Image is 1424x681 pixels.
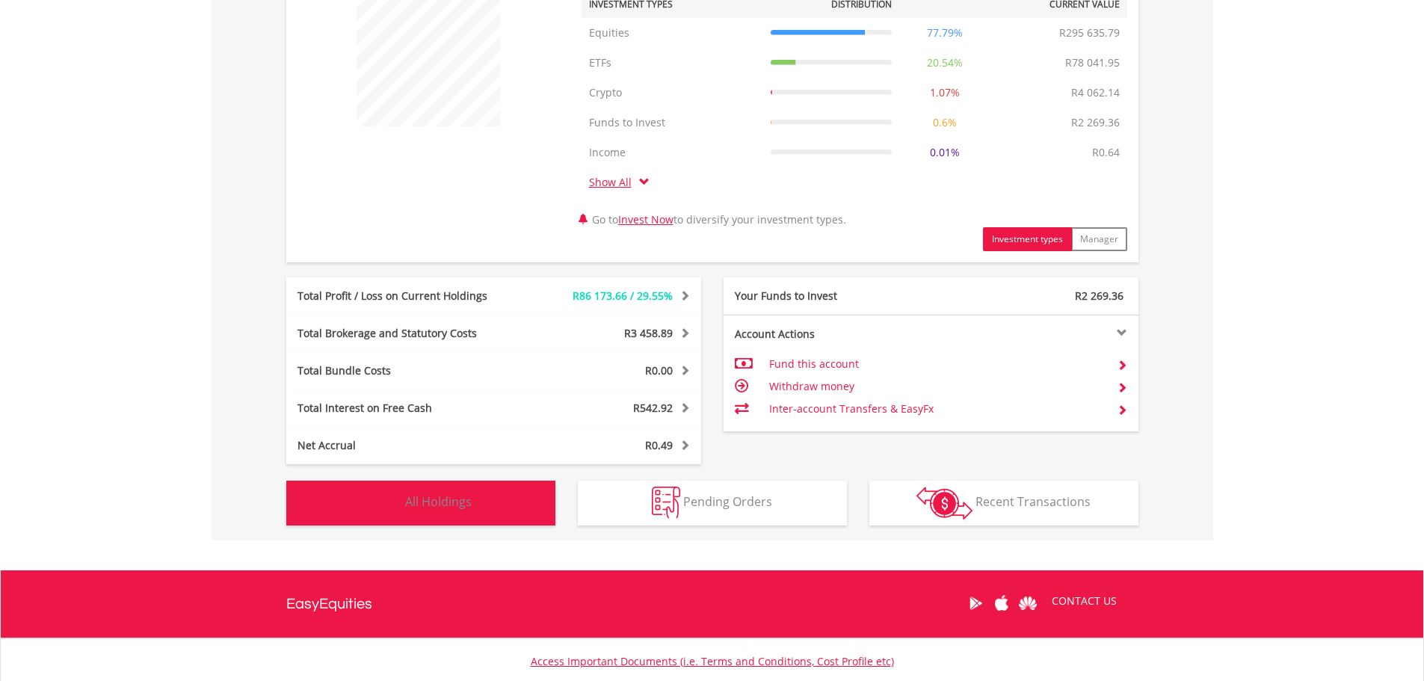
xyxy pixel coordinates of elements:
[1075,289,1124,303] span: R2 269.36
[899,78,990,108] td: 1.07%
[578,481,847,526] button: Pending Orders
[582,18,763,48] td: Equities
[869,481,1138,526] button: Recent Transactions
[1064,108,1127,138] td: R2 269.36
[1071,227,1127,251] button: Manager
[286,363,528,378] div: Total Bundle Costs
[645,438,673,452] span: R0.49
[652,487,680,519] img: pending_instructions-wht.png
[286,289,528,303] div: Total Profit / Loss on Current Holdings
[624,326,673,340] span: R3 458.89
[1064,78,1127,108] td: R4 062.14
[286,481,555,526] button: All Holdings
[1041,580,1127,622] a: CONTACT US
[1052,18,1127,48] td: R295 635.79
[582,108,763,138] td: Funds to Invest
[769,353,1105,375] td: Fund this account
[724,327,931,342] div: Account Actions
[989,580,1015,626] a: Apple
[975,493,1091,510] span: Recent Transactions
[531,654,894,668] a: Access Important Documents (i.e. Terms and Conditions, Cost Profile etc)
[1058,48,1127,78] td: R78 041.95
[683,493,772,510] span: Pending Orders
[899,108,990,138] td: 0.6%
[370,487,402,519] img: holdings-wht.png
[286,401,528,416] div: Total Interest on Free Cash
[589,175,639,189] a: Show All
[916,487,973,520] img: transactions-zar-wht.png
[582,138,763,167] td: Income
[1015,580,1041,626] a: Huawei
[899,48,990,78] td: 20.54%
[573,289,673,303] span: R86 173.66 / 29.55%
[1085,138,1127,167] td: R0.64
[582,48,763,78] td: ETFs
[724,289,931,303] div: Your Funds to Invest
[633,401,673,415] span: R542.92
[769,375,1105,398] td: Withdraw money
[899,18,990,48] td: 77.79%
[983,227,1072,251] button: Investment types
[286,438,528,453] div: Net Accrual
[618,212,674,227] a: Invest Now
[582,78,763,108] td: Crypto
[286,570,372,638] a: EasyEquities
[286,326,528,341] div: Total Brokerage and Statutory Costs
[405,493,472,510] span: All Holdings
[769,398,1105,420] td: Inter-account Transfers & EasyFx
[645,363,673,378] span: R0.00
[963,580,989,626] a: Google Play
[899,138,990,167] td: 0.01%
